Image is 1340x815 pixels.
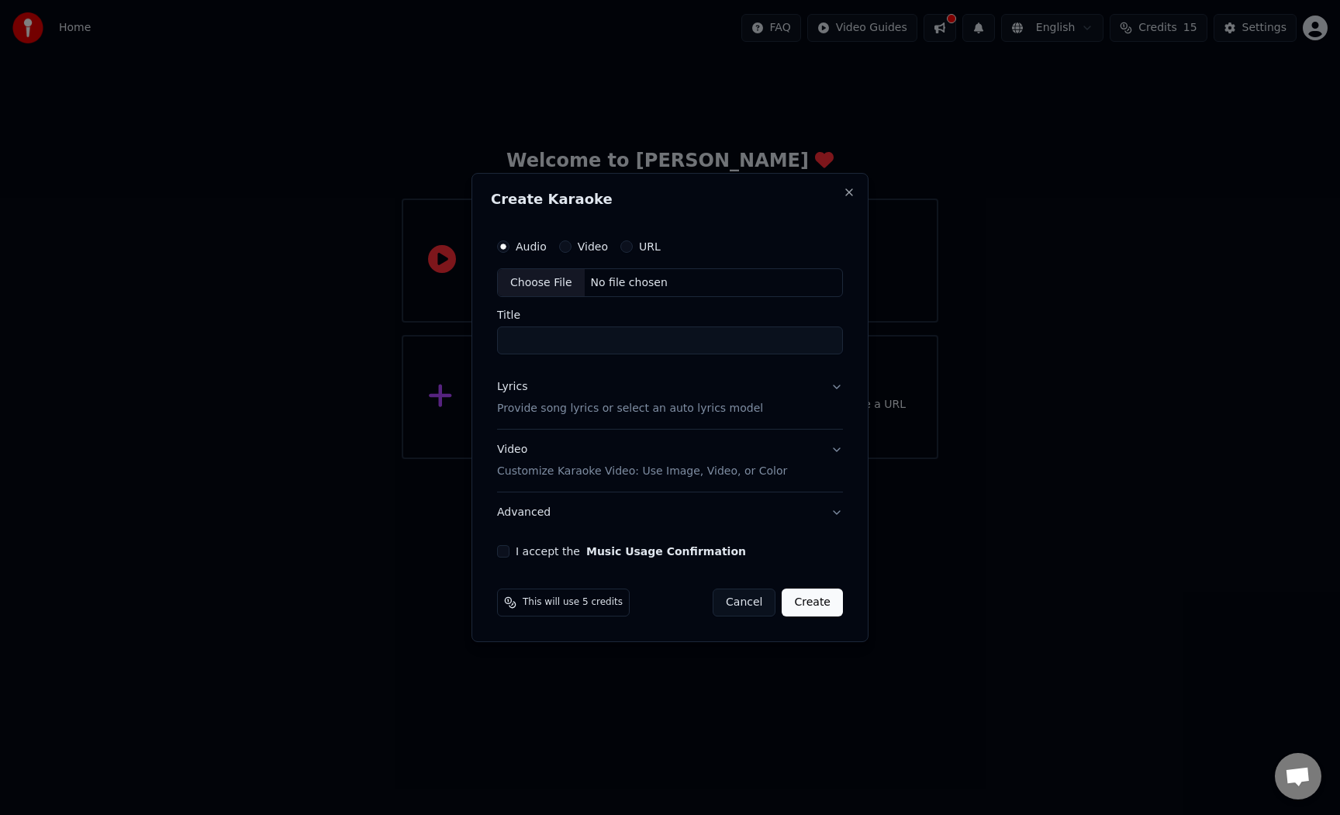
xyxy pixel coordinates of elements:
[497,430,843,492] button: VideoCustomize Karaoke Video: Use Image, Video, or Color
[586,546,746,557] button: I accept the
[639,241,661,252] label: URL
[497,402,763,417] p: Provide song lyrics or select an auto lyrics model
[497,380,527,395] div: Lyrics
[491,192,849,206] h2: Create Karaoke
[585,275,674,291] div: No file chosen
[497,492,843,533] button: Advanced
[782,589,843,616] button: Create
[498,269,585,297] div: Choose File
[516,241,547,252] label: Audio
[497,310,843,321] label: Title
[497,368,843,430] button: LyricsProvide song lyrics or select an auto lyrics model
[713,589,775,616] button: Cancel
[523,596,623,609] span: This will use 5 credits
[497,443,787,480] div: Video
[578,241,608,252] label: Video
[497,464,787,479] p: Customize Karaoke Video: Use Image, Video, or Color
[516,546,746,557] label: I accept the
